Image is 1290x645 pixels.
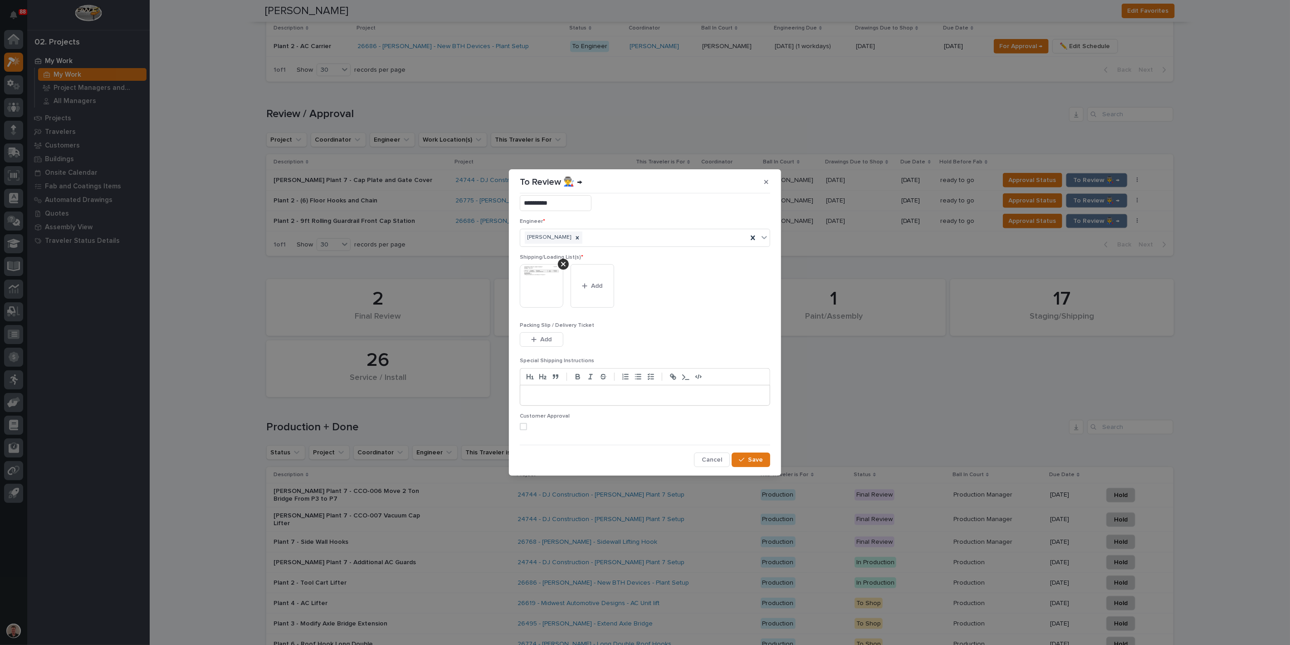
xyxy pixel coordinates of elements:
[520,332,563,347] button: Add
[694,453,730,467] button: Cancel
[702,456,722,464] span: Cancel
[520,358,594,364] span: Special Shipping Instructions
[732,453,770,467] button: Save
[520,255,583,260] span: Shipping/Loading List(s)
[520,414,570,419] span: Customer Approval
[520,323,594,328] span: Packing Slip / Delivery Ticket
[591,282,603,290] span: Add
[748,456,763,464] span: Save
[520,177,582,187] p: To Review 👨‍🏭 →
[541,335,552,344] span: Add
[520,219,545,224] span: Engineer
[525,231,572,244] div: [PERSON_NAME]
[571,264,614,308] button: Add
